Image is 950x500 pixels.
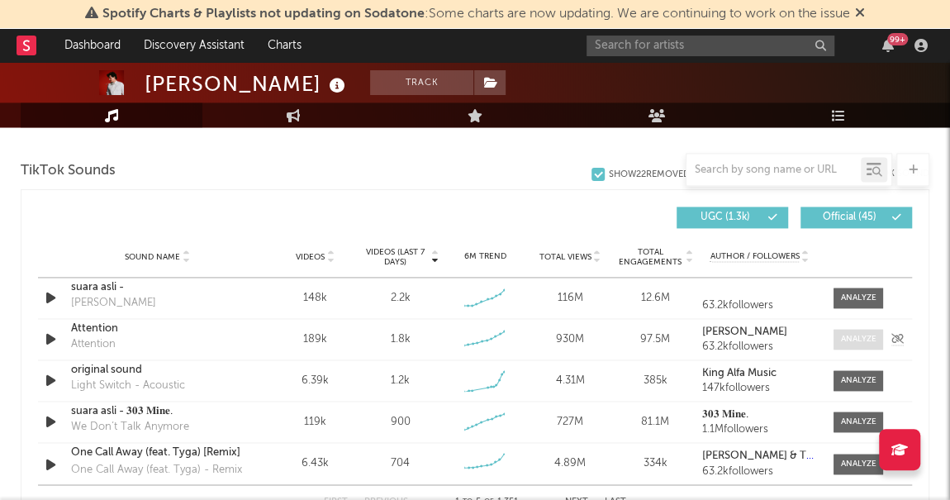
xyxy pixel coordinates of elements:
div: 1.8k [390,331,410,348]
div: 148k [277,290,354,307]
input: Search for artists [587,36,834,56]
span: Spotify Charts & Playlists not updating on Sodatone [102,7,425,21]
strong: 𝟑𝟎𝟑 𝐌𝐢𝐧𝐞. [702,409,748,420]
div: 63.2k followers [702,300,817,312]
div: 727M [532,414,609,431]
button: Track [370,70,473,95]
div: 116M [532,290,609,307]
div: 900 [390,414,410,431]
button: UGC(1.3k) [677,207,788,228]
div: 4.89M [532,455,609,472]
a: original sound [71,362,244,379]
div: 334k [617,455,694,472]
span: Author / Followers [710,251,799,262]
div: 99 + [887,33,908,45]
button: Official(45) [800,207,912,228]
strong: [PERSON_NAME] [702,326,787,337]
div: 1.2k [391,373,410,389]
a: One Call Away (feat. Tyga) [Remix] [71,445,244,461]
span: Videos [296,252,325,262]
a: King Alfa Music [702,368,817,379]
a: suara asli - ㅤ [71,279,244,296]
span: Sound Name [125,252,180,262]
div: 1.1M followers [702,424,817,436]
div: 4.31M [532,373,609,389]
div: [PERSON_NAME] [145,70,349,98]
a: Dashboard [53,29,132,62]
a: [PERSON_NAME] [702,326,817,338]
div: 704 [391,455,410,472]
div: 147k followers [702,383,817,394]
div: 119k [277,414,354,431]
button: 99+ [882,39,894,52]
input: Search by song name or URL [686,164,861,177]
span: UGC ( 1.3k ) [687,212,763,222]
span: Dismiss [855,7,865,21]
div: 189k [277,331,354,348]
div: 63.2k followers [702,465,817,477]
div: 930M [532,331,609,348]
div: 97.5M [617,331,694,348]
div: 385k [617,373,694,389]
div: Light Switch - Acoustic [71,378,185,394]
span: Videos (last 7 days) [362,247,429,267]
a: Charts [256,29,313,62]
a: Attention [71,321,244,337]
div: [PERSON_NAME] [71,295,156,312]
strong: King Alfa Music [702,368,777,379]
span: Total Engagements [617,247,684,267]
a: Discovery Assistant [132,29,256,62]
span: Official ( 45 ) [811,212,887,222]
strong: [PERSON_NAME] & Tyga [702,450,824,461]
div: 63.2k followers [702,341,817,353]
span: : Some charts are now updating. We are continuing to work on the issue [102,7,850,21]
div: 81.1M [617,414,694,431]
div: One Call Away (feat. Tyga) - Remix [71,461,242,478]
a: 𝟑𝟎𝟑 𝐌𝐢𝐧𝐞. [702,409,817,421]
a: [PERSON_NAME] & Tyga [702,450,817,462]
div: We Don’t Talk Anymore [71,419,189,436]
div: 2.2k [390,290,410,307]
div: 6.39k [277,373,354,389]
a: suara asli - 𝟑𝟎𝟑 𝐌𝐢𝐧𝐞. [71,403,244,420]
span: Total Views [539,252,591,262]
div: 6.43k [277,455,354,472]
div: 6M Trend [447,250,524,263]
div: 12.6M [617,290,694,307]
div: Attention [71,336,116,353]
